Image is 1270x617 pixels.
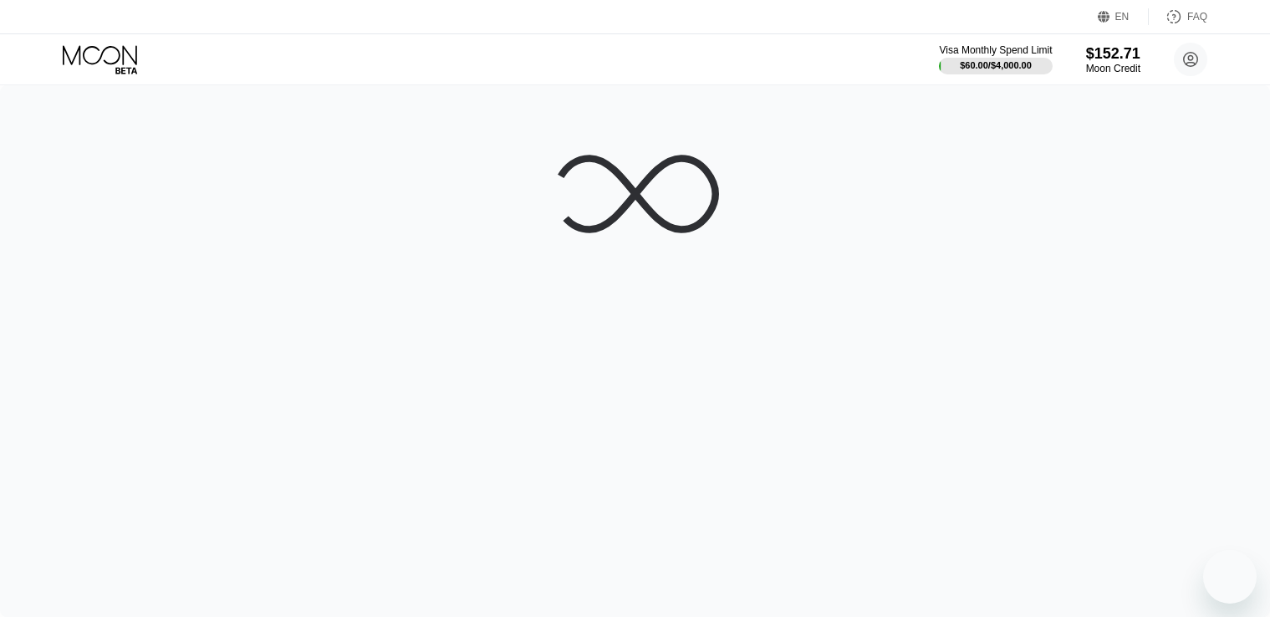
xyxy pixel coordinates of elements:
[1086,45,1140,63] div: $152.71
[1098,8,1149,25] div: EN
[1187,11,1207,23] div: FAQ
[1115,11,1130,23] div: EN
[939,44,1052,74] div: Visa Monthly Spend Limit$60.00/$4,000.00
[939,44,1052,56] div: Visa Monthly Spend Limit
[1203,550,1257,604] iframe: Button to launch messaging window
[960,60,1032,70] div: $60.00 / $4,000.00
[1149,8,1207,25] div: FAQ
[1086,63,1140,74] div: Moon Credit
[1086,45,1140,74] div: $152.71Moon Credit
